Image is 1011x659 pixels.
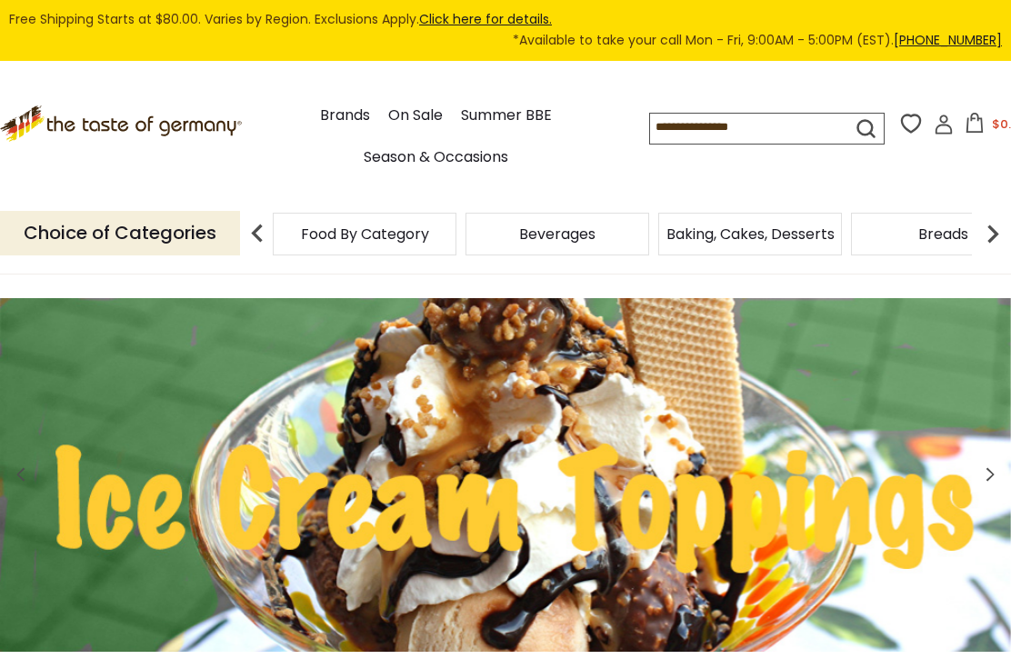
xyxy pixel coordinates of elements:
a: [PHONE_NUMBER] [894,31,1002,49]
span: *Available to take your call Mon - Fri, 9:00AM - 5:00PM (EST). [513,30,1002,51]
img: previous arrow [239,215,275,252]
a: Summer BBE [461,104,552,128]
a: Breads [918,227,968,241]
div: Free Shipping Starts at $80.00. Varies by Region. Exclusions Apply. [9,9,1002,52]
a: Food By Category [301,227,429,241]
a: Beverages [519,227,596,241]
a: Click here for details. [419,10,552,28]
a: Baking, Cakes, Desserts [666,227,835,241]
a: Season & Occasions [364,145,508,170]
a: Brands [320,104,370,128]
a: On Sale [388,104,443,128]
img: next arrow [975,215,1011,252]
